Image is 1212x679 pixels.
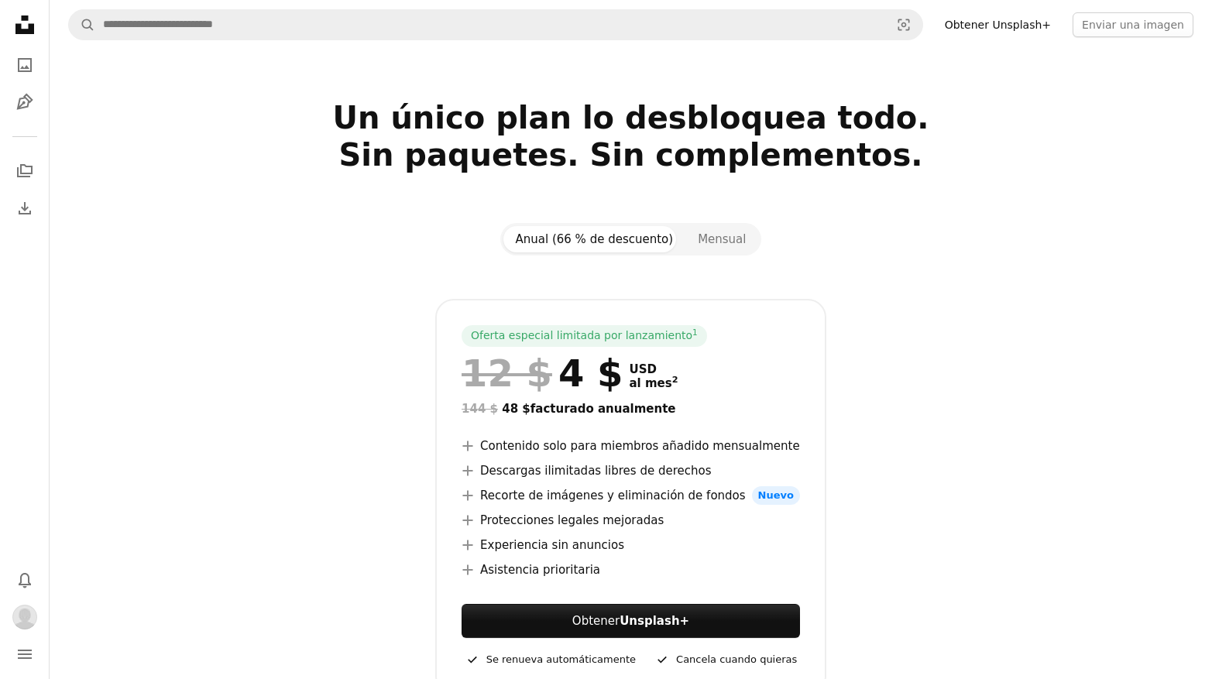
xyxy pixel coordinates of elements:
h2: Un único plan lo desbloquea todo. Sin paquetes. Sin complementos. [132,99,1130,211]
a: Inicio — Unsplash [9,9,40,43]
button: Buscar en Unsplash [69,10,95,39]
li: Asistencia prioritaria [462,561,800,579]
strong: Unsplash+ [620,614,689,628]
div: Se renueva automáticamente [465,650,636,669]
a: 2 [669,376,682,390]
li: Protecciones legales mejoradas [462,511,800,530]
li: Contenido solo para miembros añadido mensualmente [462,437,800,455]
button: Anual (66 % de descuento) [503,226,686,252]
div: Cancela cuando quieras [654,650,797,669]
img: Avatar del usuario Nicolas TRONCOSO [12,605,37,629]
li: Recorte de imágenes y eliminación de fondos [462,486,800,505]
div: 48 $ facturado anualmente [462,400,800,418]
a: Historial de descargas [9,193,40,224]
span: 144 $ [462,402,498,416]
span: USD [629,362,678,376]
a: 1 [689,328,701,344]
div: Oferta especial limitada por lanzamiento [462,325,707,347]
a: Ilustraciones [9,87,40,118]
button: Notificaciones [9,564,40,595]
a: Colecciones [9,156,40,187]
button: Búsqueda visual [885,10,922,39]
a: ObtenerUnsplash+ [462,604,800,638]
span: 12 $ [462,353,552,393]
button: Mensual [685,226,758,252]
a: Fotos [9,50,40,81]
li: Descargas ilimitadas libres de derechos [462,461,800,480]
sup: 1 [692,327,698,337]
span: Nuevo [752,486,800,505]
form: Encuentra imágenes en todo el sitio [68,9,923,40]
span: al mes [629,376,678,390]
sup: 2 [672,375,678,385]
a: Obtener Unsplash+ [936,12,1060,37]
li: Experiencia sin anuncios [462,536,800,554]
button: Perfil [9,602,40,633]
button: Enviar una imagen [1073,12,1193,37]
div: 4 $ [462,353,623,393]
button: Menú [9,639,40,670]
